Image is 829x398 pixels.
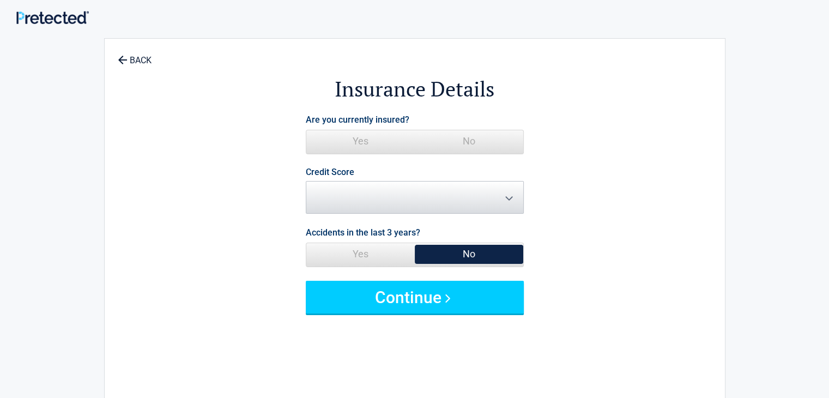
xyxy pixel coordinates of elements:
[306,243,415,265] span: Yes
[16,11,89,24] img: Main Logo
[116,46,154,65] a: BACK
[306,168,354,177] label: Credit Score
[306,130,415,152] span: Yes
[306,281,524,313] button: Continue
[306,225,420,240] label: Accidents in the last 3 years?
[415,130,523,152] span: No
[415,243,523,265] span: No
[306,112,409,127] label: Are you currently insured?
[165,75,665,103] h2: Insurance Details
